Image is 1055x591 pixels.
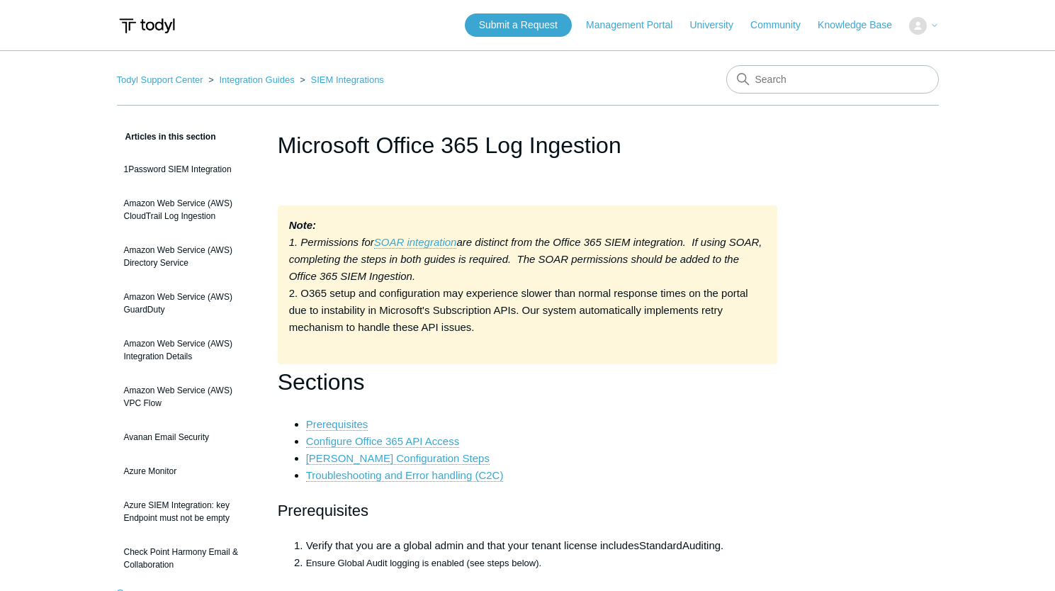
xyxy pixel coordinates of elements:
em: are distinct from the Office 365 SIEM integration. If using SOAR, completing the steps in both gu... [289,236,762,282]
a: Todyl Support Center [117,74,203,85]
a: University [689,18,747,33]
a: Prerequisites [306,418,368,431]
h2: Prerequisites [278,498,778,523]
a: Azure Monitor [117,458,256,485]
em: 1. Permissions for [289,236,374,248]
span: Auditing [682,539,721,551]
span: Articles in this section [117,132,216,142]
span: Ensure Global Audit logging is enabled (see steps below). [306,558,541,568]
li: SIEM Integrations [297,74,384,85]
a: Azure SIEM Integration: key Endpoint must not be empty [117,492,256,531]
input: Search [726,65,939,94]
span: Verify that you are a global admin and that your tenant license includes [306,539,639,551]
strong: Note: [289,219,316,231]
span: . [721,539,723,551]
a: Amazon Web Service (AWS) Directory Service [117,237,256,276]
a: Amazon Web Service (AWS) GuardDuty [117,283,256,323]
a: Check Point Harmony Email & Collaboration [117,539,256,578]
a: Amazon Web Service (AWS) Integration Details [117,330,256,370]
a: Management Portal [586,18,687,33]
div: 2. O365 setup and configuration may experience slower than normal response times on the portal du... [278,206,778,364]
h1: Sections [278,364,778,400]
a: SIEM Integrations [311,74,384,85]
li: Todyl Support Center [117,74,206,85]
img: Todyl Support Center Help Center home page [117,13,177,39]
a: Integration Guides [219,74,294,85]
li: Integration Guides [205,74,297,85]
a: 1Password SIEM Integration [117,156,256,183]
a: Community [750,18,815,33]
a: Amazon Web Service (AWS) CloudTrail Log Ingestion [117,190,256,230]
a: [PERSON_NAME] Configuration Steps [306,452,490,465]
a: Troubleshooting and Error handling (C2C) [306,469,504,482]
a: Avanan Email Security [117,424,256,451]
h1: Microsoft Office 365 Log Ingestion [278,128,778,162]
a: Configure Office 365 API Access [306,435,460,448]
a: Knowledge Base [818,18,906,33]
span: Standard [639,539,682,551]
a: SOAR integration [374,236,457,249]
a: Amazon Web Service (AWS) VPC Flow [117,377,256,417]
a: Submit a Request [465,13,572,37]
em: SOAR integration [374,236,457,248]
